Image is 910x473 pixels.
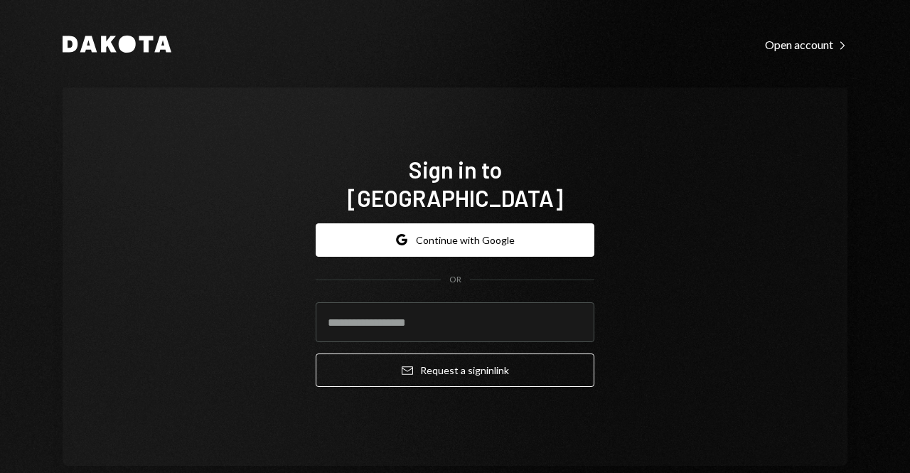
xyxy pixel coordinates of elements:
div: OR [449,274,461,286]
button: Request a signinlink [316,354,594,387]
a: Open account [765,36,847,52]
div: Open account [765,38,847,52]
button: Continue with Google [316,223,594,257]
h1: Sign in to [GEOGRAPHIC_DATA] [316,155,594,212]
